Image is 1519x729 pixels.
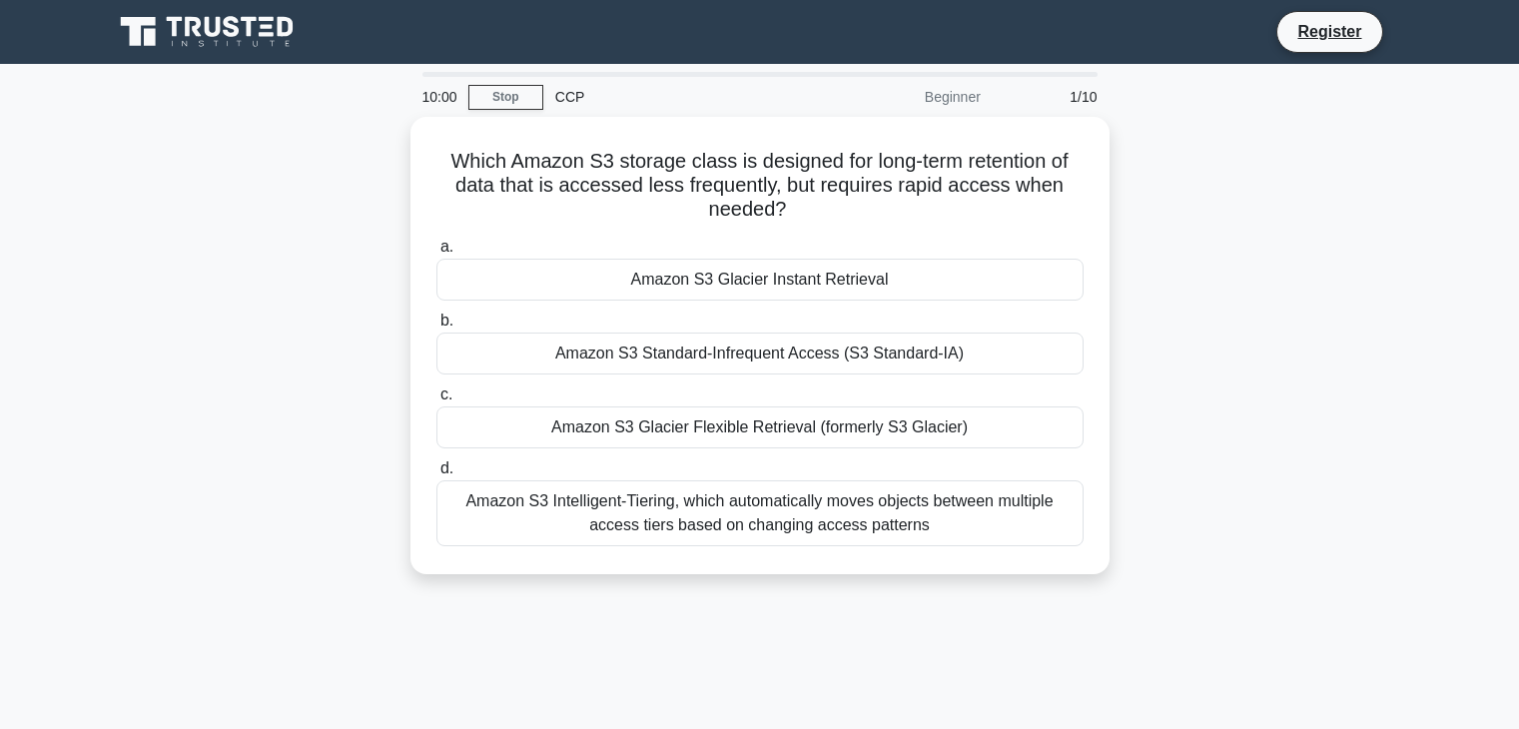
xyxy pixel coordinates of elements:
h5: Which Amazon S3 storage class is designed for long-term retention of data that is accessed less f... [434,149,1086,223]
div: Amazon S3 Glacier Flexible Retrieval (formerly S3 Glacier) [436,406,1084,448]
span: d. [440,459,453,476]
div: 1/10 [993,77,1110,117]
div: Amazon S3 Intelligent-Tiering, which automatically moves objects between multiple access tiers ba... [436,480,1084,546]
div: CCP [543,77,818,117]
span: b. [440,312,453,329]
span: c. [440,385,452,402]
a: Register [1285,19,1373,44]
div: 10:00 [410,77,468,117]
a: Stop [468,85,543,110]
div: Amazon S3 Standard-Infrequent Access (S3 Standard-IA) [436,333,1084,374]
div: Amazon S3 Glacier Instant Retrieval [436,259,1084,301]
span: a. [440,238,453,255]
div: Beginner [818,77,993,117]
